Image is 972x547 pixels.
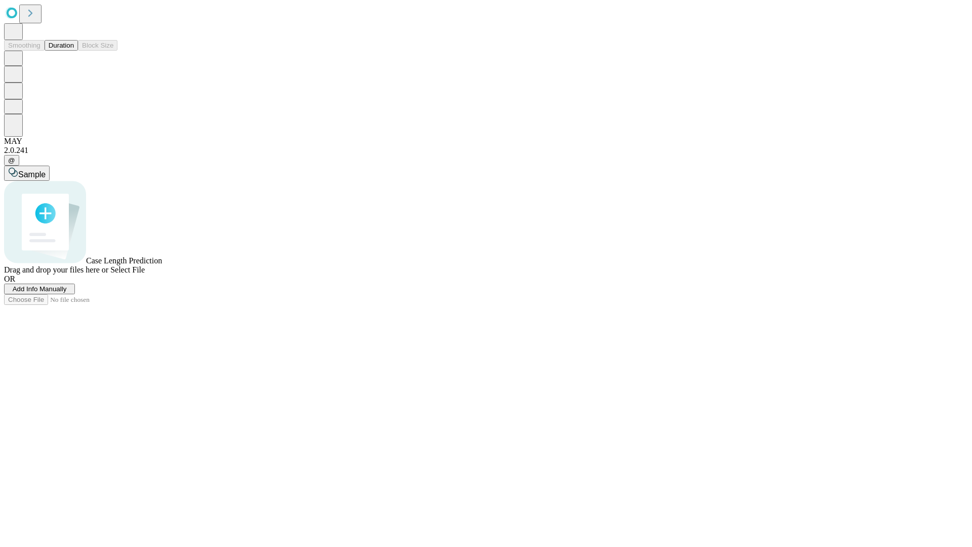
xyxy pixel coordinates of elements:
[8,157,15,164] span: @
[4,284,75,294] button: Add Info Manually
[4,166,50,181] button: Sample
[4,275,15,283] span: OR
[18,170,46,179] span: Sample
[4,40,45,51] button: Smoothing
[13,285,67,293] span: Add Info Manually
[45,40,78,51] button: Duration
[4,265,108,274] span: Drag and drop your files here or
[78,40,117,51] button: Block Size
[4,146,968,155] div: 2.0.241
[86,256,162,265] span: Case Length Prediction
[110,265,145,274] span: Select File
[4,137,968,146] div: MAY
[4,155,19,166] button: @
